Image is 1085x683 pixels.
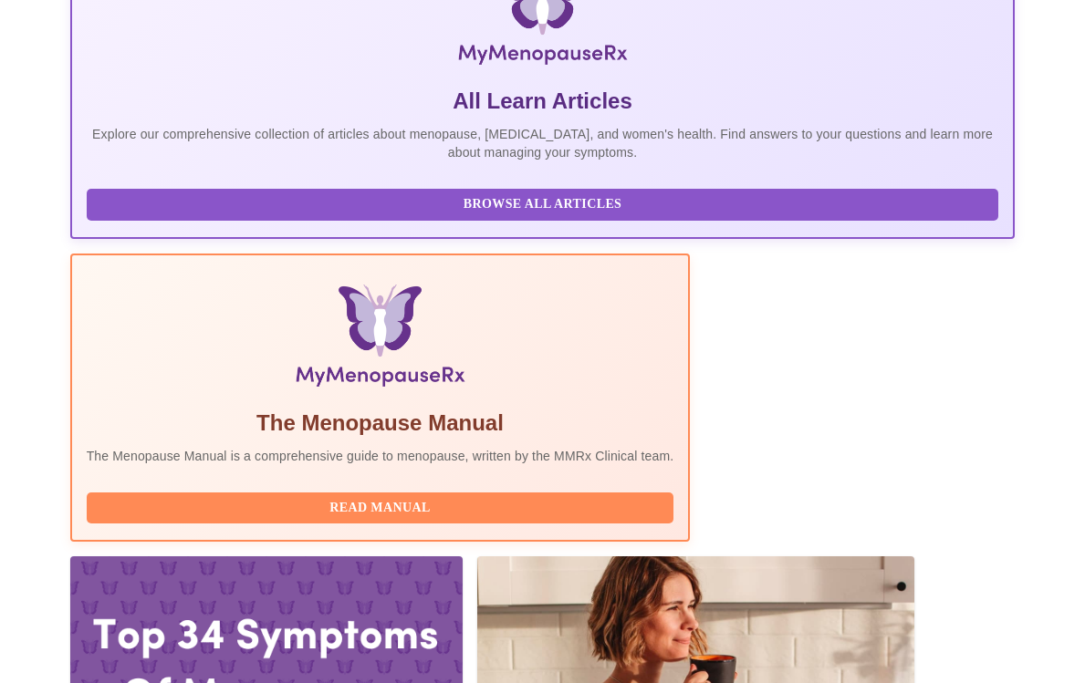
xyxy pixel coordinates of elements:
[87,409,674,438] h5: The Menopause Manual
[87,499,679,514] a: Read Manual
[87,125,999,161] p: Explore our comprehensive collection of articles about menopause, [MEDICAL_DATA], and women's hea...
[87,195,1004,211] a: Browse All Articles
[87,87,999,116] h5: All Learn Articles
[180,285,580,394] img: Menopause Manual
[87,447,674,465] p: The Menopause Manual is a comprehensive guide to menopause, written by the MMRx Clinical team.
[105,497,656,520] span: Read Manual
[87,492,674,524] button: Read Manual
[87,189,999,221] button: Browse All Articles
[105,193,981,216] span: Browse All Articles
